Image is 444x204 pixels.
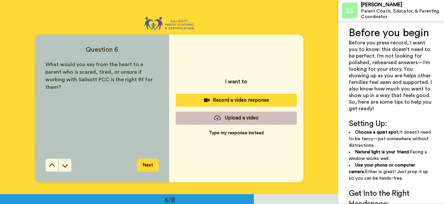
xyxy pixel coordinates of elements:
[176,112,297,124] button: Upload a video
[349,163,416,174] span: Use your phone or computer camera.
[342,3,358,18] img: Profile Image
[349,169,429,181] span: Either is great! Just prop it up so you can be hands-free.
[176,94,297,107] button: Record a video response
[355,130,399,135] span: Choose a quiet spot.
[45,45,159,54] h4: Question 6
[349,40,433,111] span: Before you press record, I want you to know: this doesn’t need to be perfect. I'm not looking for...
[225,78,247,86] p: I want to
[349,130,432,148] span: It doesn’t need to be fancy—just somewhere without distractions.
[45,62,154,90] span: What would you say from the heart to a parent who is scared, tired, or unsure if working with Sal...
[355,150,410,154] span: Natural light is your friend.
[137,159,159,172] button: Next
[209,130,264,136] p: Type my response instead
[361,9,444,20] div: Parent Coach, Educator, & Parenting Coordinator
[181,97,292,104] div: Record a video response
[361,2,444,8] div: [PERSON_NAME]
[349,120,387,128] span: Setting Up:
[349,28,429,38] span: Before you begin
